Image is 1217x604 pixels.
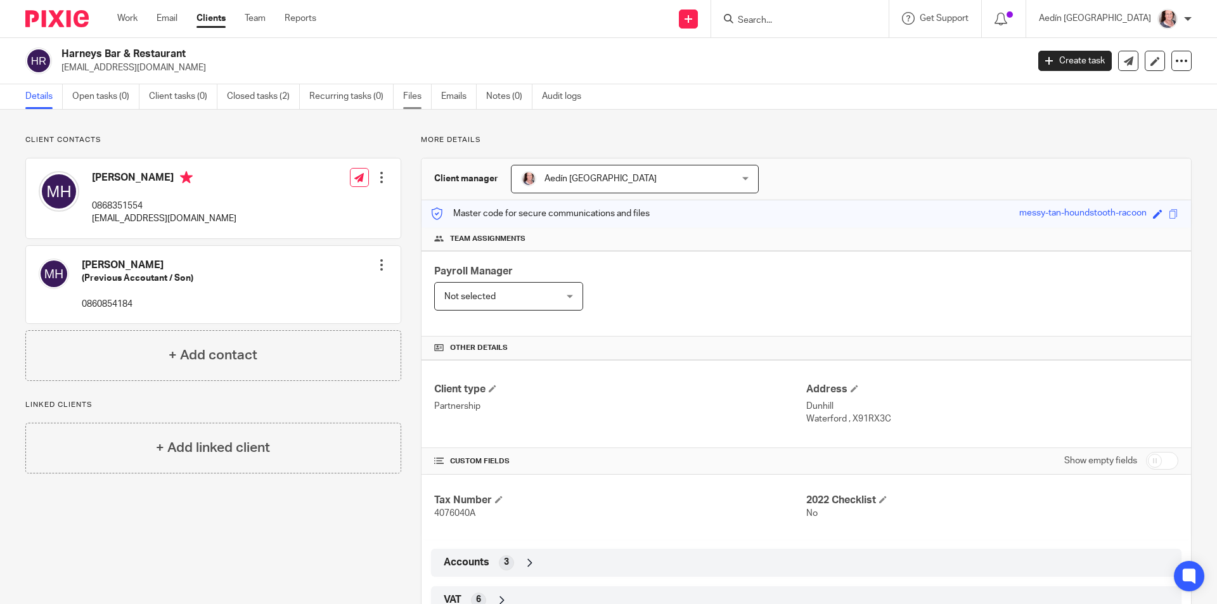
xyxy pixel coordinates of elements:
h4: Address [806,383,1178,396]
p: Client contacts [25,135,401,145]
span: Team assignments [450,234,525,244]
h3: Client manager [434,172,498,185]
p: Linked clients [25,400,401,410]
a: Closed tasks (2) [227,84,300,109]
p: [EMAIL_ADDRESS][DOMAIN_NAME] [92,212,236,225]
a: Details [25,84,63,109]
a: Client tasks (0) [149,84,217,109]
h4: + Add linked client [156,438,270,458]
span: Accounts [444,556,489,569]
span: Payroll Manager [434,266,513,276]
p: More details [421,135,1192,145]
span: No [806,509,818,518]
img: ComerfordFoley-37PS%20-%20Aedin%201.jpg [1157,9,1178,29]
a: Emails [441,84,477,109]
h4: [PERSON_NAME] [82,259,193,272]
span: Not selected [444,292,496,301]
span: Aedín [GEOGRAPHIC_DATA] [544,174,657,183]
span: 3 [504,556,509,569]
a: Team [245,12,266,25]
h5: (Previous Accoutant / Son) [82,272,193,285]
span: Get Support [920,14,969,23]
p: [EMAIL_ADDRESS][DOMAIN_NAME] [61,61,1019,74]
h2: Harneys Bar & Restaurant [61,48,828,61]
img: svg%3E [39,259,69,289]
label: Show empty fields [1064,454,1137,467]
div: messy-tan-houndstooth-racoon [1019,207,1147,221]
a: Files [403,84,432,109]
p: Partnership [434,400,806,413]
a: Work [117,12,138,25]
a: Create task [1038,51,1112,71]
img: ComerfordFoley-37PS%20-%20Aedin%201.jpg [521,171,536,186]
h4: [PERSON_NAME] [92,171,236,187]
a: Reports [285,12,316,25]
a: Notes (0) [486,84,532,109]
img: svg%3E [39,171,79,212]
h4: CUSTOM FIELDS [434,456,806,466]
i: Primary [180,171,193,184]
p: Master code for secure communications and files [431,207,650,220]
img: Pixie [25,10,89,27]
p: Waterford , X91RX3C [806,413,1178,425]
a: Clients [196,12,226,25]
a: Audit logs [542,84,591,109]
p: Aedín [GEOGRAPHIC_DATA] [1039,12,1151,25]
p: 0868351554 [92,200,236,212]
a: Open tasks (0) [72,84,139,109]
p: Dunhill [806,400,1178,413]
h4: Client type [434,383,806,396]
a: Email [157,12,177,25]
h4: + Add contact [169,345,257,365]
h4: Tax Number [434,494,806,507]
p: 0860854184 [82,298,193,311]
a: Recurring tasks (0) [309,84,394,109]
img: svg%3E [25,48,52,74]
span: Other details [450,343,508,353]
input: Search [737,15,851,27]
h4: 2022 Checklist [806,494,1178,507]
span: 4076040A [434,509,475,518]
